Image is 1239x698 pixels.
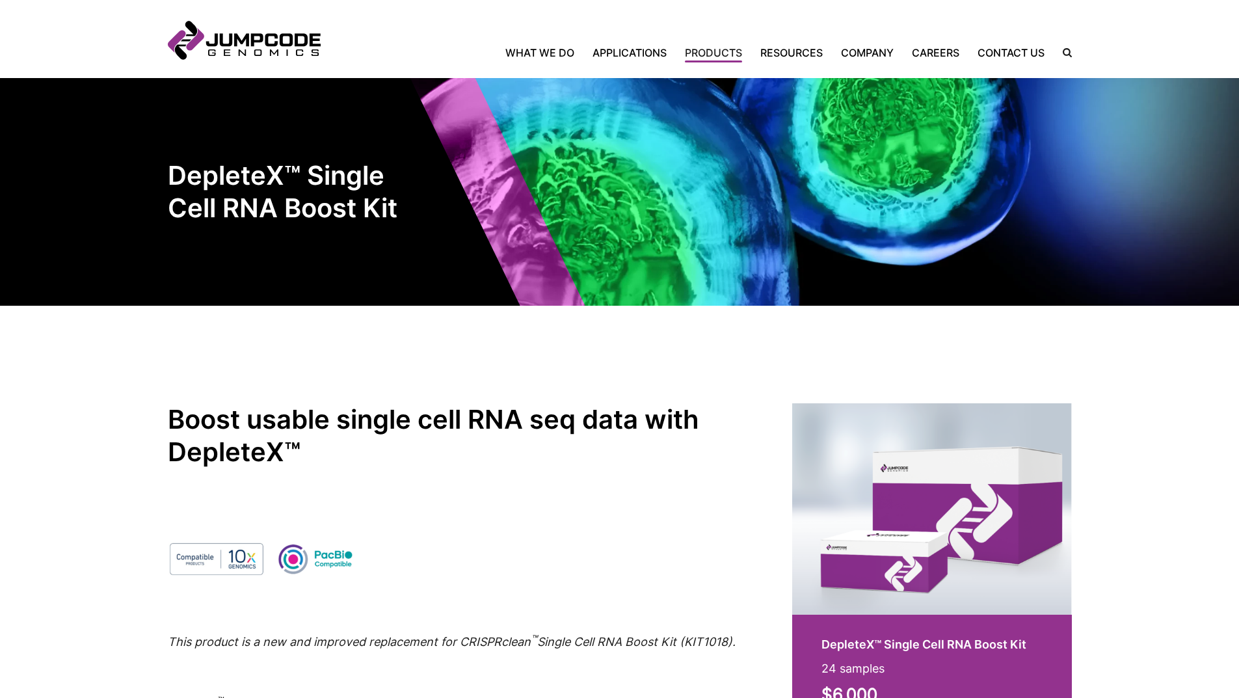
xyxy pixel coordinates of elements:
a: What We Do [505,45,583,60]
a: Company [832,45,903,60]
a: Contact Us [968,45,1054,60]
sup: ™ [531,634,537,644]
p: 24 samples [821,660,1043,677]
a: Applications [583,45,676,60]
h2: DepleteX™ Single Cell RNA Boost Kit [821,636,1043,653]
em: This product is a new and improved replacement for CRISPRclean Single Cell RNA Boost Kit (KIT1018). [168,635,736,649]
nav: Primary Navigation [321,45,1054,60]
label: Search the site. [1054,48,1072,57]
a: Products [676,45,751,60]
a: Careers [903,45,968,60]
h2: Boost usable single cell RNA seq data with DepleteX™ [168,403,760,468]
a: Resources [751,45,832,60]
h1: DepleteX™ Single Cell RNA Boost Kit [168,159,402,224]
